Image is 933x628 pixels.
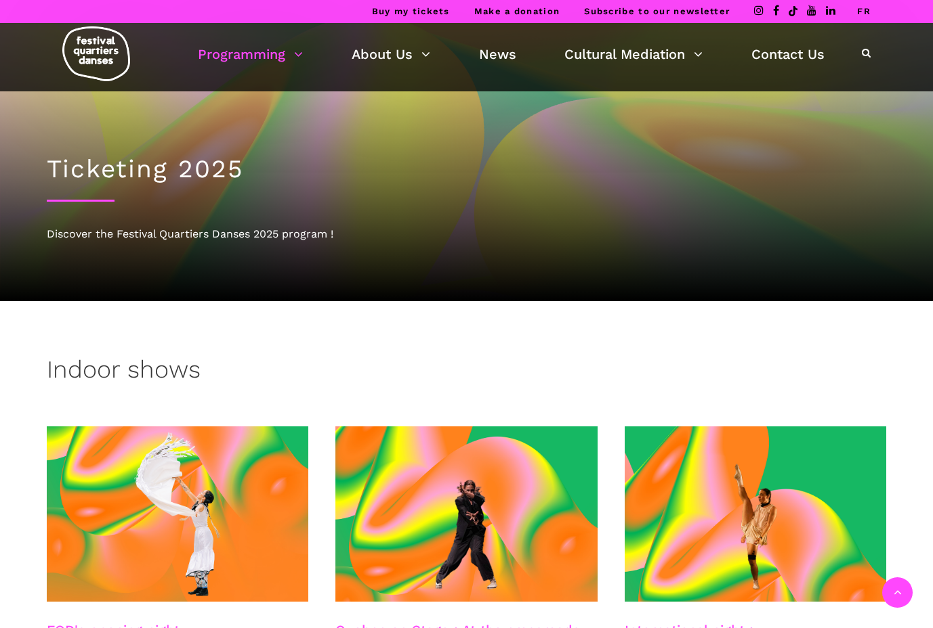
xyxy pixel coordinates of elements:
a: FR [857,6,871,16]
a: Make a donation [474,6,560,16]
a: Contact Us [751,43,825,66]
a: News [479,43,516,66]
div: Discover the Festival Quartiers Danses 2025 program ! [47,225,887,243]
h3: Indoor shows [47,355,201,389]
a: Subscribe to our newsletter [584,6,730,16]
a: Programming [198,43,303,66]
a: Cultural Mediation [564,43,703,66]
img: logo-fqd-med [62,26,130,81]
h1: Ticketing 2025 [47,154,887,184]
a: About Us [352,43,430,66]
a: Buy my tickets [372,6,450,16]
